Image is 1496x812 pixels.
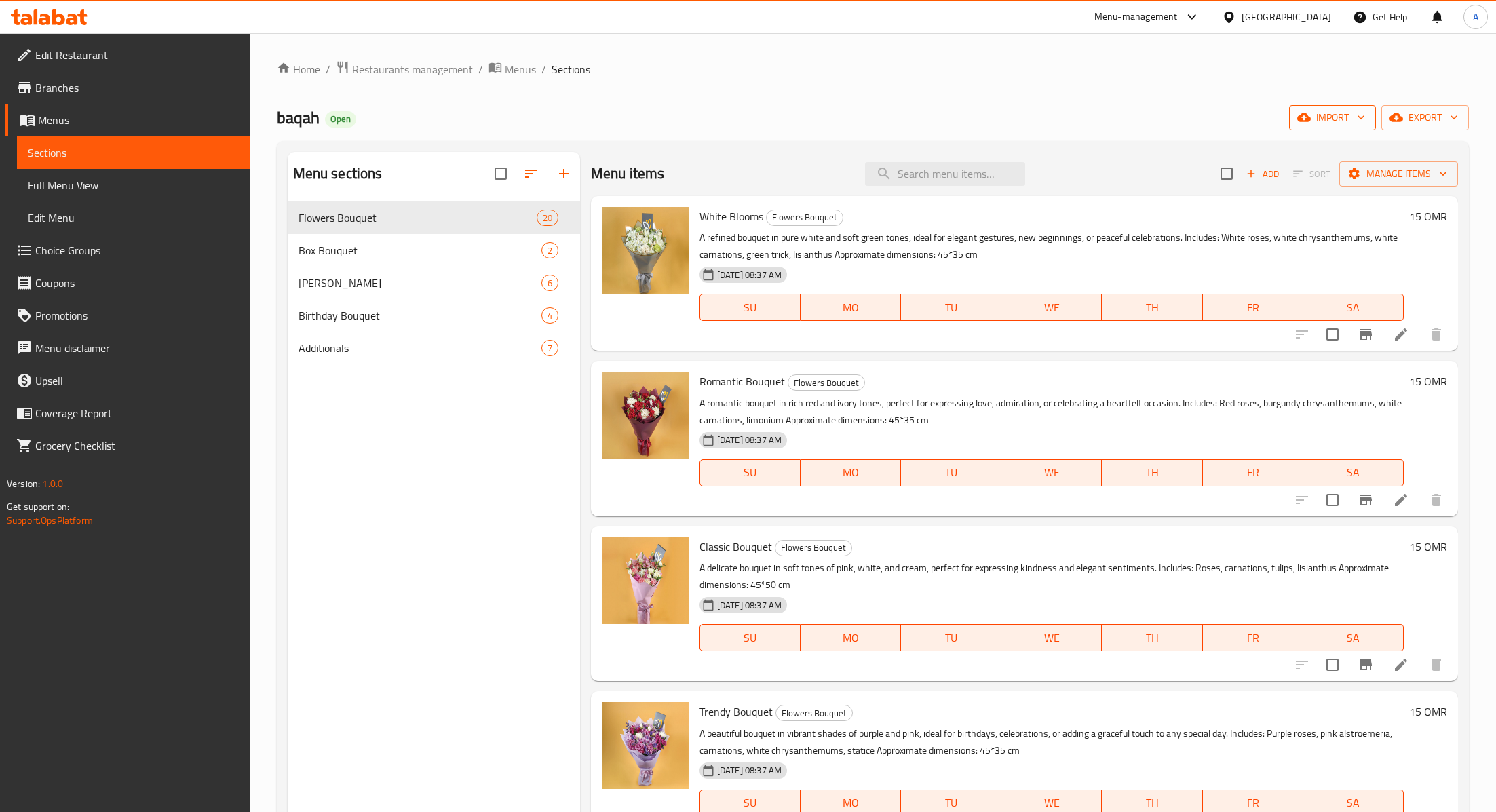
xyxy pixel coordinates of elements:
[17,201,250,234] a: Edit Menu
[699,725,1404,759] p: A beautiful bouquet in vibrant shades of purple and pink, ideal for birthdays, celebrations, or a...
[712,599,787,612] span: [DATE] 08:37 AM
[541,340,558,356] div: items
[1208,463,1298,482] span: FR
[1284,163,1339,185] span: Select section first
[699,371,785,391] span: Romantic Bouquet
[35,79,239,96] span: Branches
[591,163,665,184] h2: Menu items
[336,60,473,78] a: Restaurants management
[35,275,239,291] span: Coupons
[1203,294,1303,321] button: FR
[1350,166,1447,182] span: Manage items
[277,60,1469,78] nav: breadcrumb
[5,332,250,364] a: Menu disclaimer
[35,405,239,421] span: Coverage Report
[515,157,548,190] span: Sort sections
[767,210,843,225] span: Flowers Bouquet
[1349,484,1382,516] button: Branch-specific-item
[1409,372,1447,391] h6: 15 OMR
[288,234,580,267] div: Box Bouquet2
[1309,628,1398,648] span: SA
[806,628,896,648] span: MO
[552,61,590,77] span: Sections
[699,624,801,651] button: SU
[299,340,541,356] span: Additionals
[1409,207,1447,226] h6: 15 OMR
[806,463,896,482] span: MO
[712,269,787,282] span: [DATE] 08:37 AM
[5,39,250,71] a: Edit Restaurant
[906,463,996,482] span: TU
[542,244,558,257] span: 2
[548,157,580,190] button: Add section
[801,294,901,321] button: MO
[28,144,239,161] span: Sections
[801,459,901,486] button: MO
[1001,459,1102,486] button: WE
[42,475,63,492] span: 1.0.0
[806,298,896,317] span: MO
[299,275,541,291] span: [PERSON_NAME]
[5,71,250,104] a: Branches
[1107,628,1197,648] span: TH
[1094,9,1178,25] div: Menu-management
[478,61,483,77] li: /
[602,537,689,624] img: Classic Bouquet
[299,210,537,226] span: Flowers Bouquet
[706,298,795,317] span: SU
[1420,318,1453,351] button: delete
[602,372,689,459] img: Romantic Bouquet
[326,61,330,77] li: /
[1241,163,1284,185] button: Add
[1289,105,1376,130] button: import
[602,702,689,789] img: Trendy Bouquet
[901,459,1001,486] button: TU
[1203,624,1303,651] button: FR
[542,277,558,290] span: 6
[293,163,383,184] h2: Menu sections
[1007,463,1096,482] span: WE
[1381,105,1469,130] button: export
[1349,318,1382,351] button: Branch-specific-item
[1107,463,1197,482] span: TH
[542,309,558,322] span: 4
[488,60,536,78] a: Menus
[1300,109,1365,126] span: import
[1392,109,1458,126] span: export
[602,207,689,294] img: White Blooms
[1203,459,1303,486] button: FR
[288,196,580,370] nav: Menu sections
[1303,294,1404,321] button: SA
[706,628,795,648] span: SU
[537,210,558,226] div: items
[541,307,558,324] div: items
[712,433,787,446] span: [DATE] 08:37 AM
[7,475,40,492] span: Version:
[35,438,239,454] span: Grocery Checklist
[541,242,558,258] div: items
[1393,326,1409,343] a: Edit menu item
[277,61,320,77] a: Home
[1242,9,1331,24] div: [GEOGRAPHIC_DATA]
[776,705,852,721] span: Flowers Bouquet
[5,397,250,429] a: Coverage Report
[1107,298,1197,317] span: TH
[699,701,773,722] span: Trendy Bouquet
[5,267,250,299] a: Coupons
[299,307,541,324] div: Birthday Bouquet
[541,275,558,291] div: items
[775,540,851,556] span: Flowers Bouquet
[1244,166,1281,182] span: Add
[801,624,901,651] button: MO
[17,169,250,201] a: Full Menu View
[788,374,865,391] div: Flowers Bouquet
[1318,651,1347,679] span: Select to update
[766,210,843,226] div: Flowers Bouquet
[699,294,801,321] button: SU
[1409,537,1447,556] h6: 15 OMR
[541,61,546,77] li: /
[906,298,996,317] span: TU
[1393,657,1409,673] a: Edit menu item
[1007,628,1096,648] span: WE
[352,61,473,77] span: Restaurants management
